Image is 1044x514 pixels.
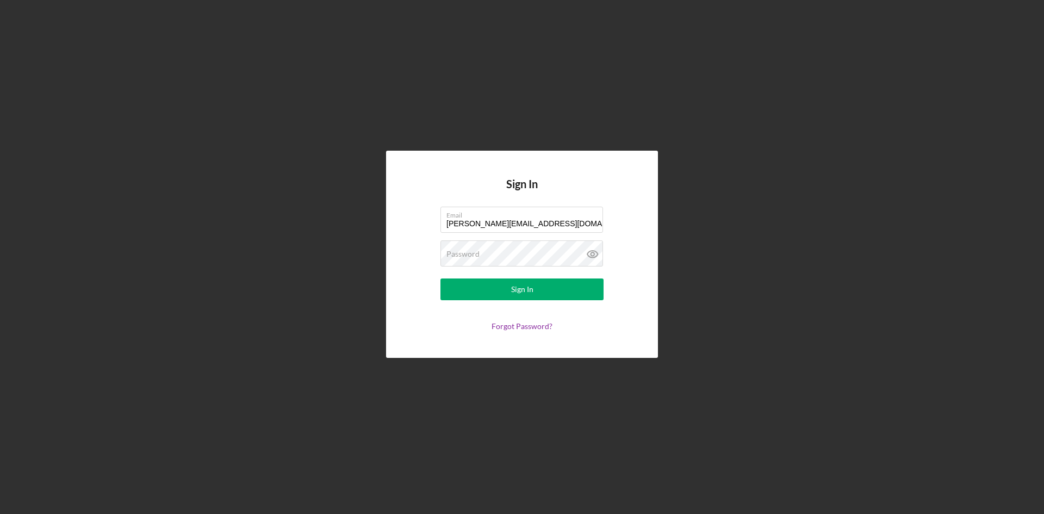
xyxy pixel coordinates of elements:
[446,250,480,258] label: Password
[506,178,538,207] h4: Sign In
[440,278,604,300] button: Sign In
[511,278,533,300] div: Sign In
[446,207,603,219] label: Email
[492,321,552,331] a: Forgot Password?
